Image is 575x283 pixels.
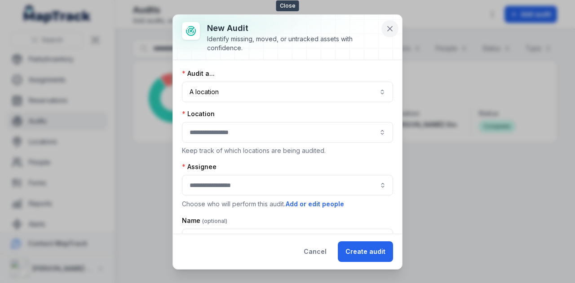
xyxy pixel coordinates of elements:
button: Add or edit people [285,199,345,209]
input: audit-add:assignee_id-label [182,175,393,196]
label: Audit a... [182,69,215,78]
p: Keep track of which locations are being audited. [182,146,393,155]
label: Location [182,109,215,118]
span: Close [276,0,299,11]
button: Create audit [338,241,393,262]
h3: New audit [207,22,379,35]
button: A location [182,82,393,102]
label: Name [182,216,227,225]
button: Cancel [296,241,334,262]
label: Assignee [182,162,217,171]
p: Choose who will perform this audit. [182,199,393,209]
div: Identify missing, moved, or untracked assets with confidence. [207,35,379,52]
